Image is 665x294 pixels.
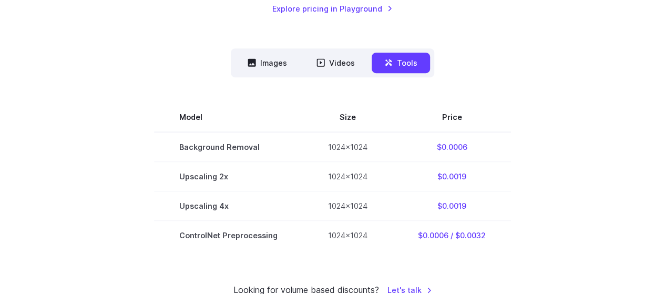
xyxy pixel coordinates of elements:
[372,53,430,73] button: Tools
[154,161,303,191] td: Upscaling 2x
[154,103,303,132] th: Model
[303,191,393,220] td: 1024x1024
[303,161,393,191] td: 1024x1024
[304,53,367,73] button: Videos
[393,220,511,250] td: $0.0006 / $0.0032
[303,103,393,132] th: Size
[154,220,303,250] td: ControlNet Preprocessing
[272,3,393,15] a: Explore pricing in Playground
[393,132,511,162] td: $0.0006
[393,161,511,191] td: $0.0019
[303,132,393,162] td: 1024x1024
[235,53,300,73] button: Images
[393,103,511,132] th: Price
[154,132,303,162] td: Background Removal
[303,220,393,250] td: 1024x1024
[154,191,303,220] td: Upscaling 4x
[393,191,511,220] td: $0.0019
